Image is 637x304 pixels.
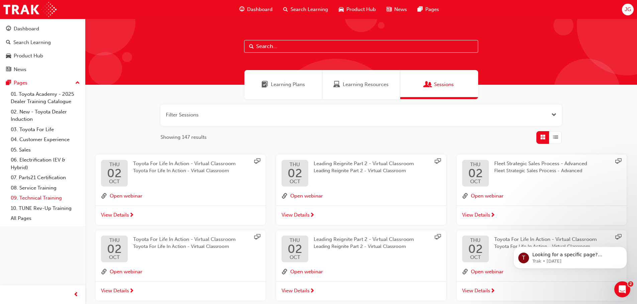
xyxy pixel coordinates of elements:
[468,179,483,184] span: OCT
[8,193,83,203] a: 09. Technical Training
[551,111,556,119] button: Open the filter
[471,268,504,276] button: Open webinar
[343,81,389,88] span: Learning Resources
[110,268,142,276] button: Open webinar
[553,133,558,141] span: List
[425,81,431,88] span: Sessions
[8,213,83,224] a: All Pages
[457,206,627,225] a: View Details
[310,288,315,294] span: next-icon
[314,236,414,242] span: Leading Reignite Part 2 - Virtual Classroom
[333,3,381,16] a: car-iconProduct Hub
[3,63,83,76] a: News
[3,50,83,62] a: Product Hub
[276,206,446,225] a: View Details
[314,167,414,175] span: Leading Reignite Part 2 - Virtual Classroom
[8,203,83,214] a: 10. TUNE Rev-Up Training
[8,183,83,193] a: 08. Service Training
[96,230,266,301] button: THU02OCTToyota For Life In Action - Virtual ClassroomToyota For Life In Action - Virtual Classroo...
[254,158,260,166] span: sessionType_ONLINE_URL-icon
[107,179,122,184] span: OCT
[283,5,288,14] span: search-icon
[161,133,207,141] span: Showing 147 results
[494,161,587,167] span: Fleet Strategic Sales Process - Advanced
[290,192,323,201] button: Open webinar
[249,43,254,50] span: Search
[494,243,597,251] span: Toyota For Life In Action - Virtual Classroom
[310,213,315,219] span: next-icon
[288,243,302,255] span: 02
[322,70,400,99] a: Learning ResourcesLearning Resources
[400,70,478,99] a: SessionsSessions
[435,158,441,166] span: sessionType_ONLINE_URL-icon
[107,255,122,260] span: OCT
[425,6,439,13] span: Pages
[6,67,11,73] span: news-icon
[468,243,483,255] span: 02
[462,192,468,201] span: link-icon
[247,6,273,13] span: Dashboard
[29,54,115,60] p: Message from Trak, sent 20w ago
[101,192,107,201] span: link-icon
[494,167,587,175] span: Fleet Strategic Sales Process - Advanced
[333,81,340,88] span: Learning Resources
[288,162,302,167] span: THU
[261,81,268,88] span: Learning Plans
[3,21,83,77] button: DashboardSearch LearningProduct HubNews
[8,124,83,135] a: 03. Toyota For Life
[462,268,468,276] span: link-icon
[288,167,302,179] span: 02
[282,211,310,219] span: View Details
[254,234,260,241] span: sessionType_ONLINE_URL-icon
[8,134,83,145] a: 04. Customer Experience
[3,2,57,17] img: Trak
[412,3,444,16] a: pages-iconPages
[394,6,407,13] span: News
[133,167,236,175] span: Toyota For Life In Action - Virtual Classroom
[110,192,142,201] button: Open webinar
[101,287,129,295] span: View Details
[503,205,637,279] iframe: Intercom notifications message
[339,5,344,14] span: car-icon
[244,70,322,99] a: Learning PlansLearning Plans
[6,80,11,86] span: pages-icon
[457,281,627,301] a: View Details
[435,234,441,241] span: sessionType_ONLINE_URL-icon
[14,52,43,60] div: Product Hub
[468,162,483,167] span: THU
[6,40,11,46] span: search-icon
[107,167,122,179] span: 02
[10,42,124,64] div: message notification from Trak, 20w ago. Looking for a specific page? Technical, Toyota Network T...
[14,79,27,87] div: Pages
[6,26,11,32] span: guage-icon
[282,268,288,276] span: link-icon
[107,162,122,167] span: THU
[457,155,627,225] button: THU02OCTFleet Strategic Sales Process - AdvancedFleet Strategic Sales Process - Advancedlink-icon...
[468,167,483,179] span: 02
[346,6,376,13] span: Product Hub
[133,243,236,251] span: Toyota For Life In Action - Virtual Classroom
[314,161,414,167] span: Leading Reignite Part 2 - Virtual Classroom
[101,268,107,276] span: link-icon
[3,36,83,49] a: Search Learning
[101,211,129,219] span: View Details
[462,287,490,295] span: View Details
[14,66,26,73] div: News
[282,287,310,295] span: View Details
[462,236,621,262] a: THU02OCTToyota For Life In Action - Virtual ClassroomToyota For Life In Action - Virtual Classroom
[107,243,122,255] span: 02
[291,6,328,13] span: Search Learning
[271,81,305,88] span: Learning Plans
[614,281,630,297] iframe: Intercom live chat
[628,281,633,287] span: 2
[282,160,441,187] a: THU02OCTLeading Reignite Part 2 - Virtual ClassroomLeading Reignite Part 2 - Virtual Classroom
[101,160,260,187] a: THU02OCTToyota For Life In Action - Virtual ClassroomToyota For Life In Action - Virtual Classroom
[462,211,490,219] span: View Details
[288,179,302,184] span: OCT
[387,5,392,14] span: news-icon
[8,107,83,124] a: 02. New - Toyota Dealer Induction
[3,77,83,89] button: Pages
[234,3,278,16] a: guage-iconDashboard
[101,236,260,262] a: THU02OCTToyota For Life In Action - Virtual ClassroomToyota For Life In Action - Virtual Classroom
